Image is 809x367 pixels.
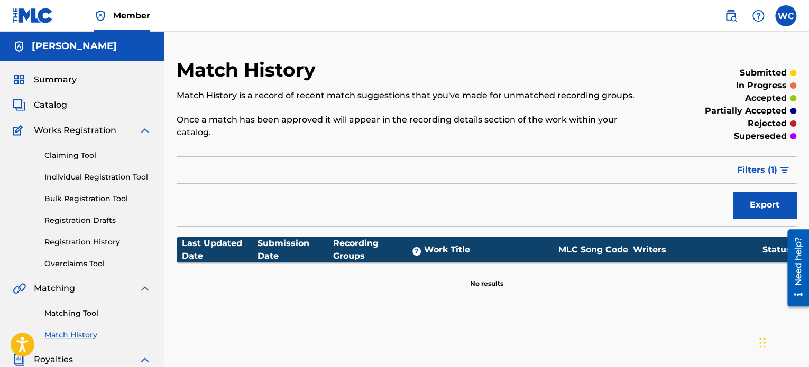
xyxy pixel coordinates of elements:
p: submitted [740,67,787,79]
img: expand [139,124,151,137]
p: superseded [734,130,787,143]
a: CatalogCatalog [13,99,67,111]
img: help [752,10,765,22]
img: Catalog [13,99,25,111]
a: Claiming Tool [44,150,151,161]
button: Filters (1) [731,157,796,183]
div: Submission Date [258,237,333,262]
div: Status [762,243,791,256]
span: Royalties [34,353,73,366]
img: Summary [13,73,25,86]
a: Overclaims Tool [44,258,151,269]
a: Bulk Registration Tool [44,193,151,204]
p: accepted [745,92,787,105]
p: Once a match has been approved it will appear in the recording details section of the work within... [177,114,654,139]
div: MLC Song Code [554,243,633,256]
a: Registration History [44,237,151,248]
h5: Walter Collins [32,40,117,52]
span: Matching [34,282,75,295]
span: Catalog [34,99,67,111]
a: Match History [44,330,151,341]
p: Match History is a record of recent match suggestions that you've made for unmatched recording gr... [177,89,654,102]
div: Drag [759,327,766,359]
img: Matching [13,282,26,295]
p: No results [470,266,503,288]
img: Top Rightsholder [94,10,107,22]
div: Recording Groups [333,237,424,262]
span: Summary [34,73,77,86]
img: Accounts [13,40,25,53]
a: SummarySummary [13,73,77,86]
img: Works Registration [13,124,26,137]
span: Filters ( 1 ) [737,164,777,176]
a: Individual Registration Tool [44,172,151,183]
p: rejected [748,117,787,130]
img: expand [139,282,151,295]
p: in progress [736,79,787,92]
img: search [724,10,737,22]
button: Export [733,192,796,218]
iframe: Resource Center [779,225,809,310]
img: expand [139,353,151,366]
div: User Menu [775,5,796,26]
img: filter [780,167,789,173]
a: Registration Drafts [44,215,151,226]
a: Public Search [720,5,741,26]
div: Last Updated Date [182,237,258,262]
iframe: Chat Widget [756,316,809,367]
span: ? [412,247,421,256]
div: Work Title [424,243,554,256]
h2: Match History [177,58,321,82]
img: Royalties [13,353,25,366]
span: Works Registration [34,124,116,137]
div: Help [748,5,769,26]
a: Matching Tool [44,308,151,319]
p: partially accepted [705,105,787,117]
img: MLC Logo [13,8,53,23]
div: Writers [633,243,762,256]
span: Member [113,10,150,22]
